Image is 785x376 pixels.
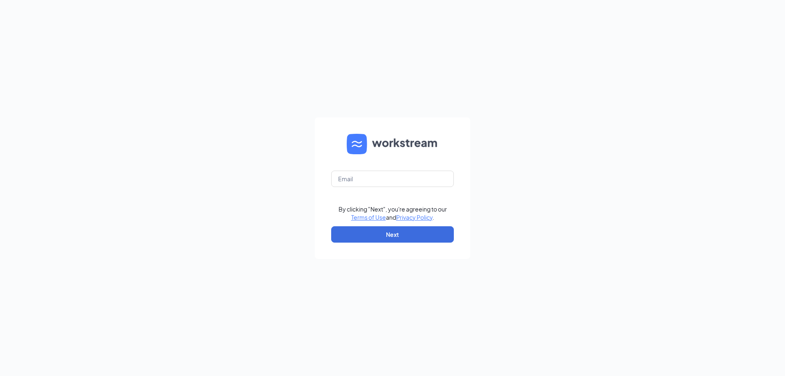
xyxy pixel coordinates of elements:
div: By clicking "Next", you're agreeing to our and . [339,205,447,221]
input: Email [331,171,454,187]
a: Terms of Use [351,214,386,221]
img: WS logo and Workstream text [347,134,438,154]
a: Privacy Policy [396,214,433,221]
button: Next [331,226,454,243]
